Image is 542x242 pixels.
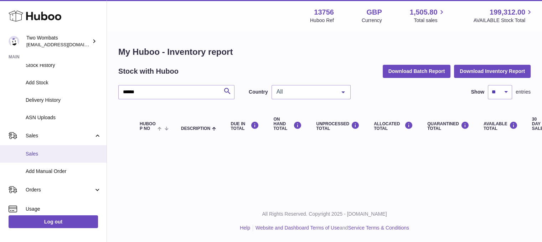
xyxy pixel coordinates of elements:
[26,151,101,157] span: Sales
[310,17,334,24] div: Huboo Ref
[140,122,156,131] span: Huboo P no
[26,186,94,193] span: Orders
[366,7,382,17] strong: GBP
[316,121,360,131] div: UNPROCESSED Total
[275,88,336,95] span: All
[414,17,445,24] span: Total sales
[348,225,409,231] a: Service Terms & Conditions
[9,215,98,228] a: Log out
[374,121,413,131] div: ALLOCATED Total
[314,7,334,17] strong: 13756
[26,206,101,212] span: Usage
[362,17,382,24] div: Currency
[26,114,101,121] span: ASN Uploads
[255,225,340,231] a: Website and Dashboard Terms of Use
[26,42,105,47] span: [EMAIL_ADDRESS][DOMAIN_NAME]
[383,65,451,78] button: Download Batch Report
[484,121,518,131] div: AVAILABLE Total
[26,35,91,48] div: Two Wombats
[473,7,533,24] a: 199,312.00 AVAILABLE Stock Total
[231,121,259,131] div: DUE IN TOTAL
[454,65,531,78] button: Download Inventory Report
[26,62,101,69] span: Stock History
[410,7,438,17] span: 1,505.80
[473,17,533,24] span: AVAILABLE Stock Total
[516,89,531,95] span: entries
[410,7,446,24] a: 1,505.80 Total sales
[273,117,302,131] div: ON HAND Total
[9,36,19,47] img: internalAdmin-13756@internal.huboo.com
[253,225,409,231] li: and
[113,211,536,217] p: All Rights Reserved. Copyright 2025 - [DOMAIN_NAME]
[471,89,484,95] label: Show
[249,89,268,95] label: Country
[26,79,101,86] span: Add Stock
[240,225,250,231] a: Help
[118,67,179,76] h2: Stock with Huboo
[181,126,210,131] span: Description
[26,132,94,139] span: Sales
[26,168,101,175] span: Add Manual Order
[118,46,531,58] h1: My Huboo - Inventory report
[427,121,469,131] div: QUARANTINED Total
[490,7,525,17] span: 199,312.00
[26,97,101,104] span: Delivery History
